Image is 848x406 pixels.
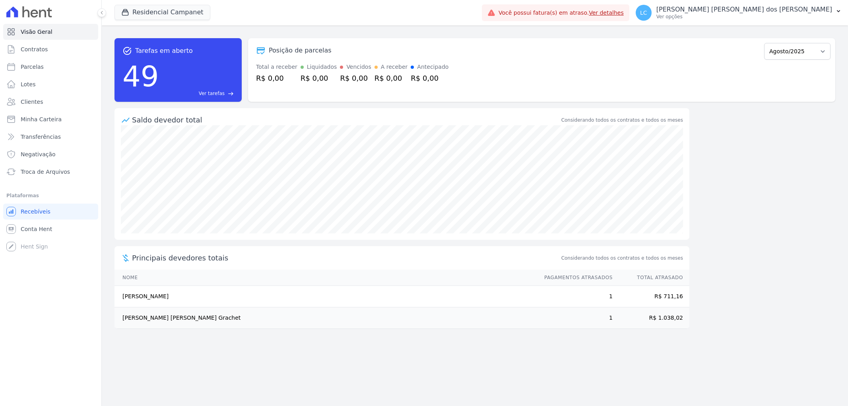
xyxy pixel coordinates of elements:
[307,63,337,71] div: Liquidados
[199,90,225,97] span: Ver tarefas
[537,307,613,329] td: 1
[122,56,159,97] div: 49
[589,10,624,16] a: Ver detalhes
[537,286,613,307] td: 1
[132,115,560,125] div: Saldo devedor total
[3,164,98,180] a: Troca de Arquivos
[499,9,624,17] span: Você possui fatura(s) em atraso.
[411,73,448,84] div: R$ 0,00
[21,225,52,233] span: Conta Hent
[21,133,61,141] span: Transferências
[114,286,537,307] td: [PERSON_NAME]
[346,63,371,71] div: Vencidos
[656,14,832,20] p: Ver opções
[301,73,337,84] div: R$ 0,00
[269,46,332,55] div: Posição de parcelas
[3,24,98,40] a: Visão Geral
[340,73,371,84] div: R$ 0,00
[640,10,647,16] span: LC
[3,221,98,237] a: Conta Hent
[21,150,56,158] span: Negativação
[613,286,689,307] td: R$ 711,16
[21,63,44,71] span: Parcelas
[537,270,613,286] th: Pagamentos Atrasados
[21,98,43,106] span: Clientes
[375,73,408,84] div: R$ 0,00
[3,41,98,57] a: Contratos
[417,63,448,71] div: Antecipado
[613,270,689,286] th: Total Atrasado
[114,270,537,286] th: Nome
[114,307,537,329] td: [PERSON_NAME] [PERSON_NAME] Grachet
[256,63,297,71] div: Total a receber
[629,2,848,24] button: LC [PERSON_NAME] [PERSON_NAME] dos [PERSON_NAME] Ver opções
[21,208,50,216] span: Recebíveis
[135,46,193,56] span: Tarefas em aberto
[3,59,98,75] a: Parcelas
[656,6,832,14] p: [PERSON_NAME] [PERSON_NAME] dos [PERSON_NAME]
[3,146,98,162] a: Negativação
[21,45,48,53] span: Contratos
[561,117,683,124] div: Considerando todos os contratos e todos os meses
[6,191,95,200] div: Plataformas
[114,5,210,20] button: Residencial Campanet
[613,307,689,329] td: R$ 1.038,02
[3,76,98,92] a: Lotes
[21,168,70,176] span: Troca de Arquivos
[162,90,234,97] a: Ver tarefas east
[3,111,98,127] a: Minha Carteira
[21,115,62,123] span: Minha Carteira
[21,80,36,88] span: Lotes
[122,46,132,56] span: task_alt
[381,63,408,71] div: A receber
[3,204,98,220] a: Recebíveis
[3,129,98,145] a: Transferências
[3,94,98,110] a: Clientes
[21,28,52,36] span: Visão Geral
[256,73,297,84] div: R$ 0,00
[228,91,234,97] span: east
[561,254,683,262] span: Considerando todos os contratos e todos os meses
[132,253,560,263] span: Principais devedores totais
